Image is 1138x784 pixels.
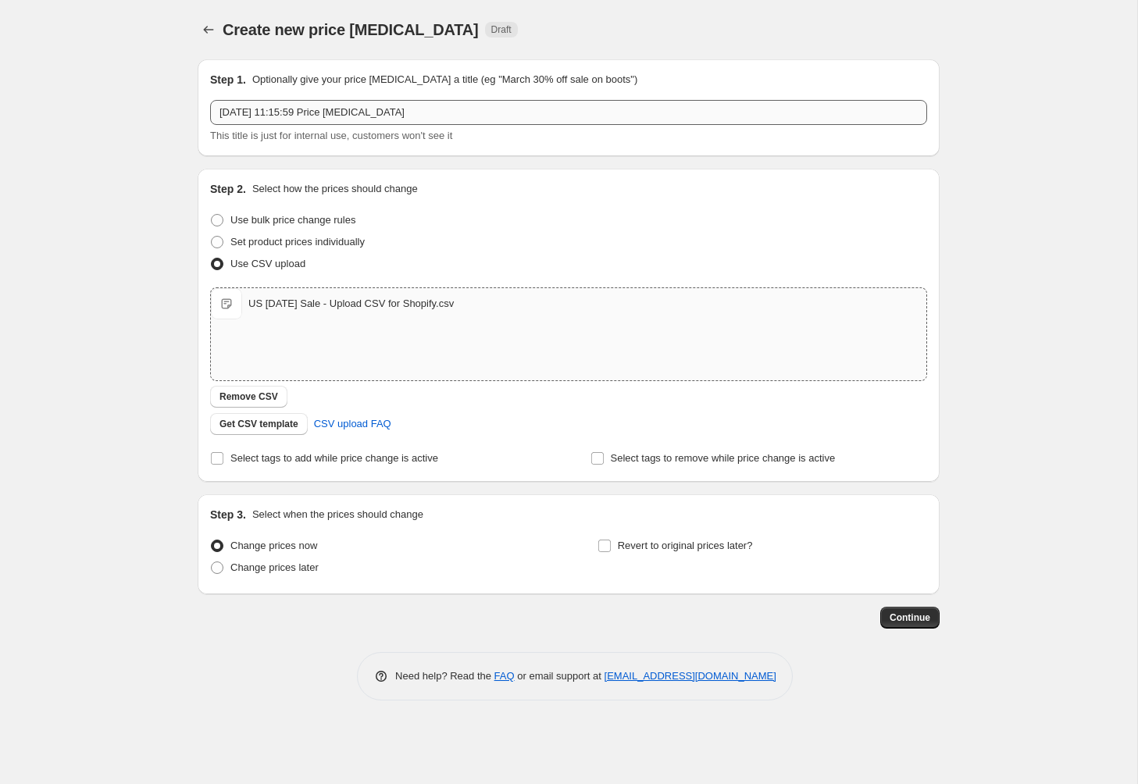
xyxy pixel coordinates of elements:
p: Select when the prices should change [252,507,423,522]
span: Remove CSV [219,390,278,403]
div: US [DATE] Sale - Upload CSV for Shopify.csv [248,296,454,312]
button: Continue [880,607,940,629]
a: [EMAIL_ADDRESS][DOMAIN_NAME] [605,670,776,682]
button: Remove CSV [210,386,287,408]
span: Use bulk price change rules [230,214,355,226]
span: This title is just for internal use, customers won't see it [210,130,452,141]
span: or email support at [515,670,605,682]
span: Draft [491,23,512,36]
span: Change prices now [230,540,317,551]
input: 30% off holiday sale [210,100,927,125]
span: Continue [890,611,930,624]
span: Select tags to remove while price change is active [611,452,836,464]
button: Price change jobs [198,19,219,41]
a: CSV upload FAQ [305,412,401,437]
span: Revert to original prices later? [618,540,753,551]
h2: Step 2. [210,181,246,197]
a: FAQ [494,670,515,682]
span: Get CSV template [219,418,298,430]
span: Use CSV upload [230,258,305,269]
button: Get CSV template [210,413,308,435]
span: Create new price [MEDICAL_DATA] [223,21,479,38]
span: Set product prices individually [230,236,365,248]
h2: Step 1. [210,72,246,87]
span: Need help? Read the [395,670,494,682]
span: Change prices later [230,561,319,573]
span: CSV upload FAQ [314,416,391,432]
h2: Step 3. [210,507,246,522]
span: Select tags to add while price change is active [230,452,438,464]
p: Select how the prices should change [252,181,418,197]
p: Optionally give your price [MEDICAL_DATA] a title (eg "March 30% off sale on boots") [252,72,637,87]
